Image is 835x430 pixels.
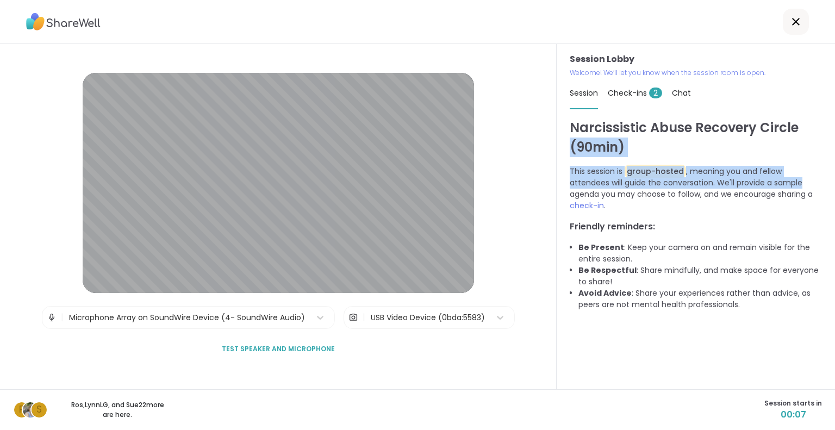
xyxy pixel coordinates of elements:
h3: Friendly reminders: [570,220,822,233]
span: Session starts in [764,398,822,408]
p: This session is , meaning you and fellow attendees will guide the conversation. We'll provide a s... [570,166,822,211]
button: Test speaker and microphone [217,338,339,360]
span: Test speaker and microphone [222,344,335,354]
span: check-in [570,200,604,211]
li: : Share your experiences rather than advice, as peers are not mental health professionals. [578,288,822,310]
p: Welcome! We’ll let you know when the session room is open. [570,68,822,78]
span: 2 [649,88,662,98]
span: group-hosted [625,165,686,178]
span: Chat [672,88,691,98]
div: USB Video Device (0bda:5583) [371,312,485,323]
b: Avoid Advice [578,288,632,298]
span: Session [570,88,598,98]
span: 00:07 [764,408,822,421]
h1: Narcissistic Abuse Recovery Circle (90min) [570,118,822,157]
img: Camera [348,307,358,328]
li: : Share mindfully, and make space for everyone to share! [578,265,822,288]
li: : Keep your camera on and remain visible for the entire session. [578,242,822,265]
p: Ros , LynnLG , and Sue22 more are here. [57,400,178,420]
span: | [363,307,365,328]
img: ShareWell Logo [26,9,101,34]
h3: Session Lobby [570,53,822,66]
span: R [19,403,24,417]
b: Be Respectful [578,265,637,276]
img: LynnLG [23,402,38,417]
img: Microphone [47,307,57,328]
div: Microphone Array on SoundWire Device (4- SoundWire Audio) [69,312,305,323]
span: Check-ins [608,88,662,98]
span: S [36,403,42,417]
span: | [61,307,64,328]
b: Be Present [578,242,624,253]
